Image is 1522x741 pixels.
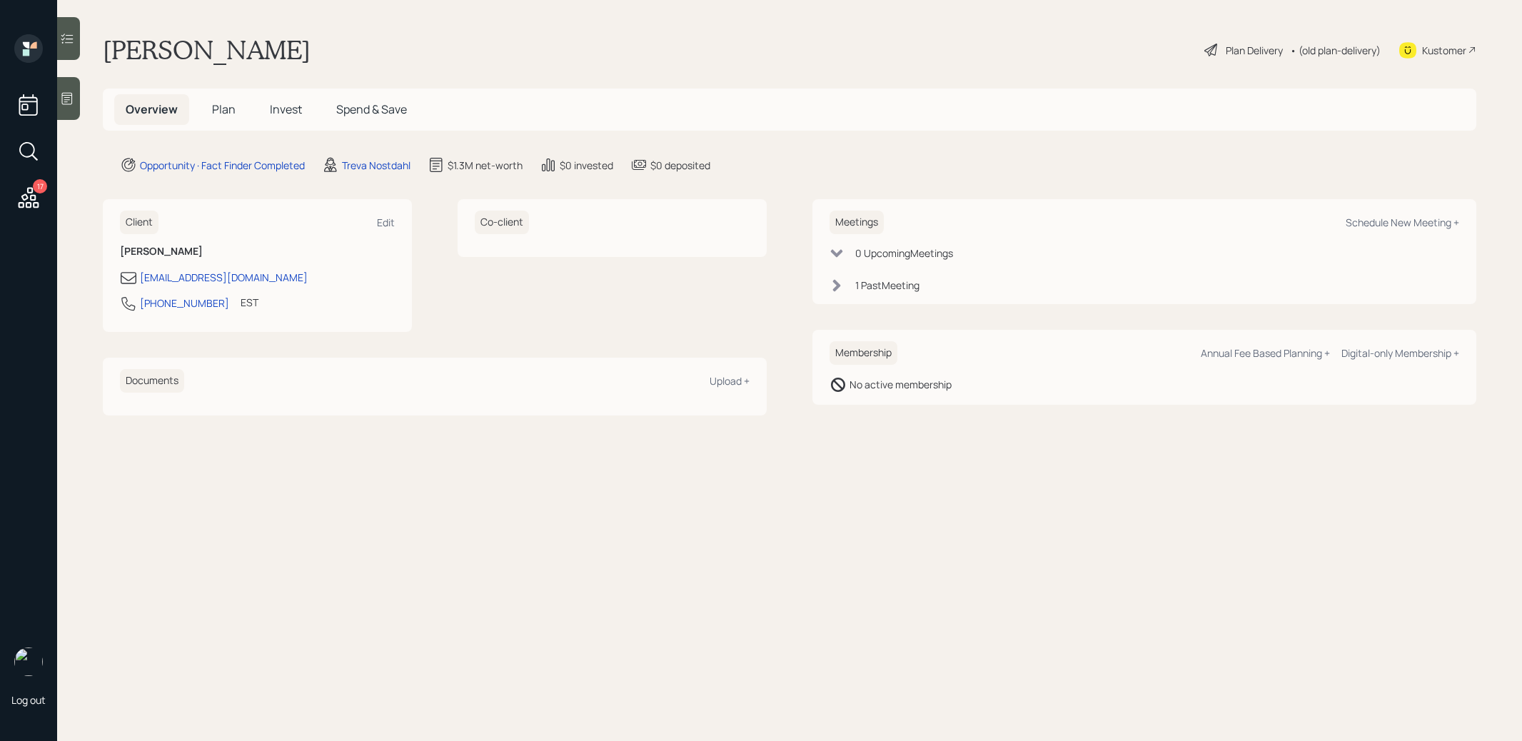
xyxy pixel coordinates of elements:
[850,377,952,392] div: No active membership
[33,179,47,193] div: 17
[855,278,919,293] div: 1 Past Meeting
[377,216,395,229] div: Edit
[140,158,305,173] div: Opportunity · Fact Finder Completed
[14,647,43,676] img: treva-nostdahl-headshot.png
[448,158,523,173] div: $1.3M net-worth
[140,296,229,311] div: [PHONE_NUMBER]
[830,211,884,234] h6: Meetings
[650,158,710,173] div: $0 deposited
[212,101,236,117] span: Plan
[11,693,46,707] div: Log out
[120,246,395,258] h6: [PERSON_NAME]
[342,158,410,173] div: Treva Nostdahl
[710,374,750,388] div: Upload +
[560,158,613,173] div: $0 invested
[241,295,258,310] div: EST
[1341,346,1459,360] div: Digital-only Membership +
[120,369,184,393] h6: Documents
[1290,43,1381,58] div: • (old plan-delivery)
[475,211,529,234] h6: Co-client
[270,101,302,117] span: Invest
[855,246,953,261] div: 0 Upcoming Meeting s
[1346,216,1459,229] div: Schedule New Meeting +
[103,34,311,66] h1: [PERSON_NAME]
[830,341,897,365] h6: Membership
[336,101,407,117] span: Spend & Save
[120,211,158,234] h6: Client
[1201,346,1330,360] div: Annual Fee Based Planning +
[126,101,178,117] span: Overview
[140,270,308,285] div: [EMAIL_ADDRESS][DOMAIN_NAME]
[1226,43,1283,58] div: Plan Delivery
[1422,43,1466,58] div: Kustomer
